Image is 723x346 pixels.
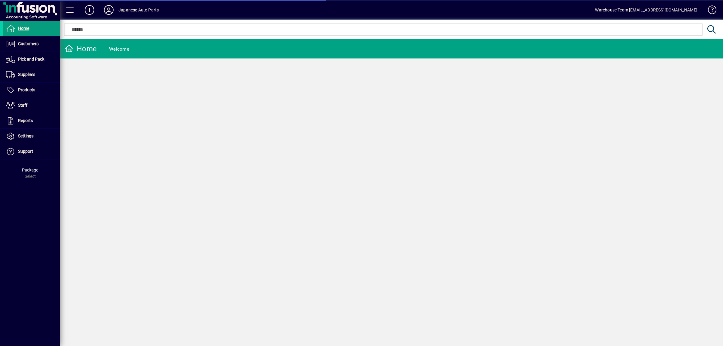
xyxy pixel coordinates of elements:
[18,149,33,154] span: Support
[3,144,60,159] a: Support
[18,87,35,92] span: Products
[18,134,33,138] span: Settings
[18,103,27,108] span: Staff
[3,98,60,113] a: Staff
[18,118,33,123] span: Reports
[65,44,97,54] div: Home
[80,5,99,15] button: Add
[3,129,60,144] a: Settings
[22,168,38,172] span: Package
[3,36,60,52] a: Customers
[703,1,715,21] a: Knowledge Base
[3,67,60,82] a: Suppliers
[3,83,60,98] a: Products
[3,52,60,67] a: Pick and Pack
[18,57,44,61] span: Pick and Pack
[18,41,39,46] span: Customers
[109,44,129,54] div: Welcome
[3,113,60,128] a: Reports
[99,5,118,15] button: Profile
[18,72,35,77] span: Suppliers
[595,5,697,15] div: Warehouse Team [EMAIL_ADDRESS][DOMAIN_NAME]
[118,5,159,15] div: Japanese Auto Parts
[18,26,29,31] span: Home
